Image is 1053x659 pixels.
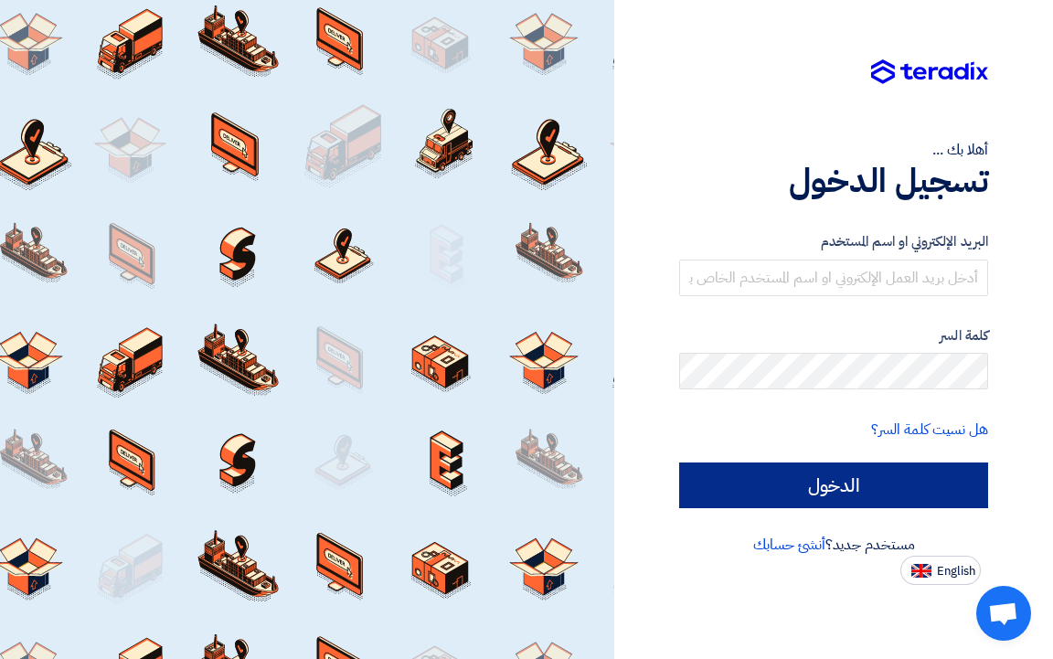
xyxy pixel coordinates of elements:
input: الدخول [679,462,988,508]
a: أنشئ حسابك [753,534,825,556]
img: en-US.png [911,564,931,578]
label: البريد الإلكتروني او اسم المستخدم [679,231,988,252]
input: أدخل بريد العمل الإلكتروني او اسم المستخدم الخاص بك ... [679,260,988,296]
h1: تسجيل الدخول [679,161,988,201]
span: English [937,565,975,578]
button: English [900,556,981,585]
div: مستخدم جديد؟ [679,534,988,556]
div: أهلا بك ... [679,139,988,161]
a: هل نسيت كلمة السر؟ [871,419,988,441]
div: Open chat [976,586,1031,641]
label: كلمة السر [679,325,988,346]
img: Teradix logo [871,59,988,85]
